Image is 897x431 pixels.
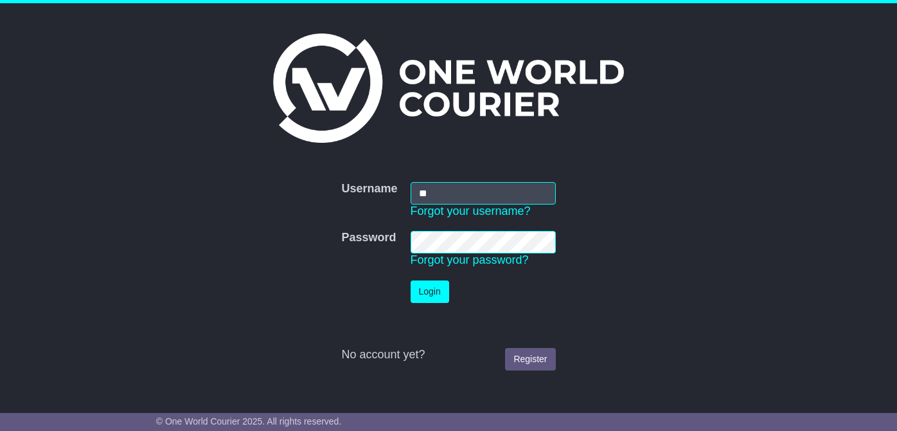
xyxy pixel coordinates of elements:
[411,205,531,217] a: Forgot your username?
[273,33,624,143] img: One World
[411,253,529,266] a: Forgot your password?
[341,182,397,196] label: Username
[505,348,555,371] a: Register
[341,231,396,245] label: Password
[156,416,342,426] span: © One World Courier 2025. All rights reserved.
[411,280,449,303] button: Login
[341,348,555,362] div: No account yet?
